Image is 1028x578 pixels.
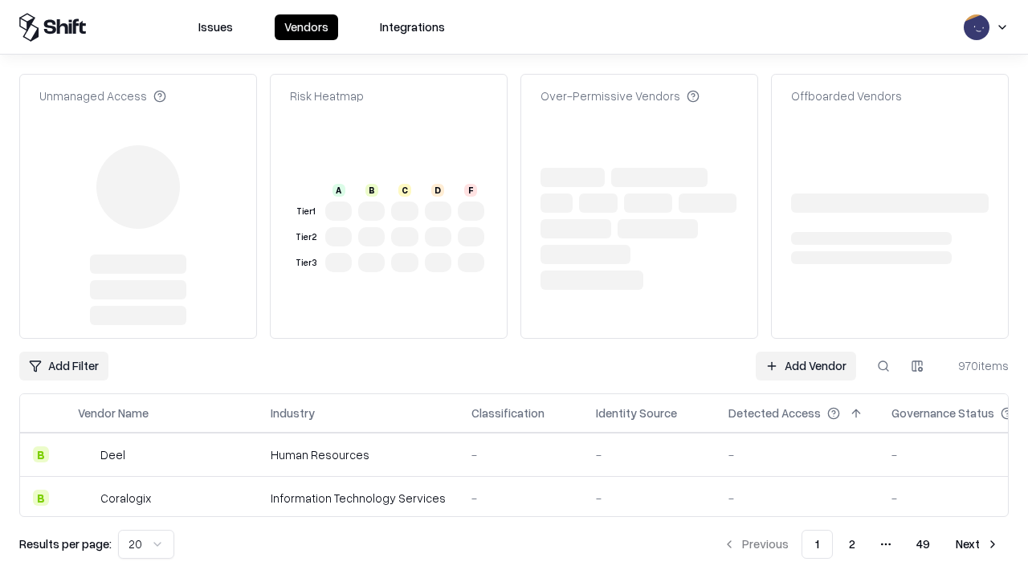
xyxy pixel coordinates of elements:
button: Add Filter [19,352,108,381]
button: Vendors [275,14,338,40]
div: Tier 3 [293,256,319,270]
div: - [728,446,866,463]
div: Risk Heatmap [290,88,364,104]
div: B [365,184,378,197]
button: 49 [904,530,943,559]
div: Information Technology Services [271,490,446,507]
a: Add Vendor [756,352,856,381]
div: - [596,446,703,463]
div: Deel [100,446,125,463]
button: Next [946,530,1009,559]
div: Governance Status [891,405,994,421]
div: - [728,490,866,507]
div: Tier 2 [293,230,319,244]
div: - [596,490,703,507]
div: B [33,446,49,462]
button: Issues [189,14,243,40]
nav: pagination [713,530,1009,559]
div: Over-Permissive Vendors [541,88,700,104]
div: Unmanaged Access [39,88,166,104]
div: Detected Access [728,405,821,421]
div: Identity Source [596,405,677,421]
div: Coralogix [100,490,151,507]
div: C [398,184,411,197]
button: 2 [836,530,868,559]
img: Deel [78,446,94,462]
div: Classification [471,405,545,421]
div: Human Resources [271,446,446,463]
button: 1 [802,530,833,559]
div: 970 items [944,357,1009,374]
div: Tier 1 [293,205,319,218]
button: Integrations [370,14,455,40]
div: B [33,490,49,506]
div: Offboarded Vendors [791,88,902,104]
div: Vendor Name [78,405,149,421]
div: A [332,184,345,197]
div: - [471,446,570,463]
div: D [431,184,444,197]
div: - [471,490,570,507]
div: F [464,184,477,197]
div: Industry [271,405,315,421]
img: Coralogix [78,490,94,506]
p: Results per page: [19,535,112,552]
